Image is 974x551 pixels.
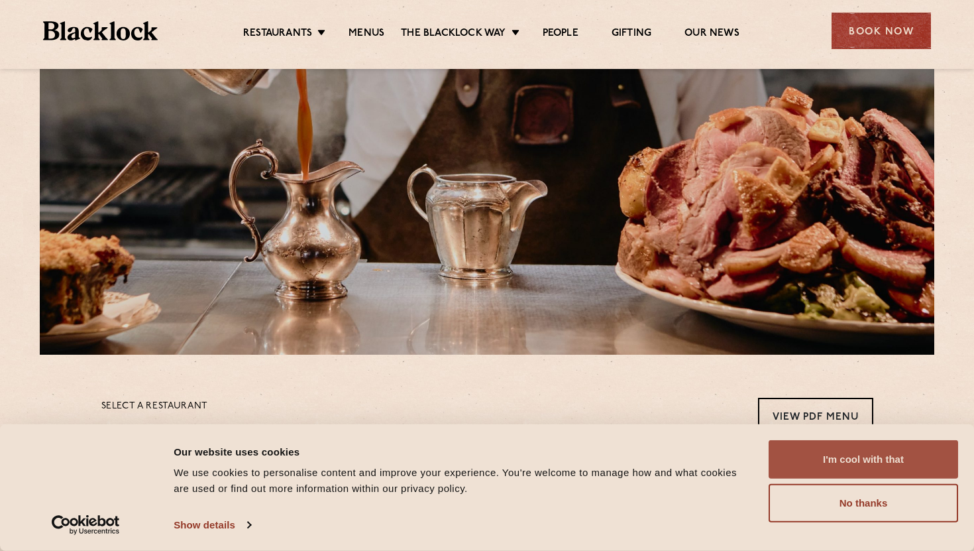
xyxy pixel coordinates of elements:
a: Gifting [612,27,651,42]
h2: SOHO [101,422,174,452]
a: Our News [684,27,739,42]
img: BL_Textured_Logo-footer-cropped.svg [43,21,158,40]
a: The Blacklock Way [401,27,506,42]
a: Restaurants [243,27,312,42]
a: Menus [349,27,384,42]
div: Our website uses cookies [174,444,753,459]
button: I'm cool with that [769,440,958,479]
a: Show details [174,515,250,535]
a: People [543,27,578,42]
div: Book Now [832,13,931,49]
a: View PDF Menu [758,398,873,434]
p: Select a restaurant [101,398,208,415]
div: We use cookies to personalise content and improve your experience. You're welcome to manage how a... [174,465,753,497]
a: Usercentrics Cookiebot - opens in a new window [28,515,144,535]
button: No thanks [769,484,958,522]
